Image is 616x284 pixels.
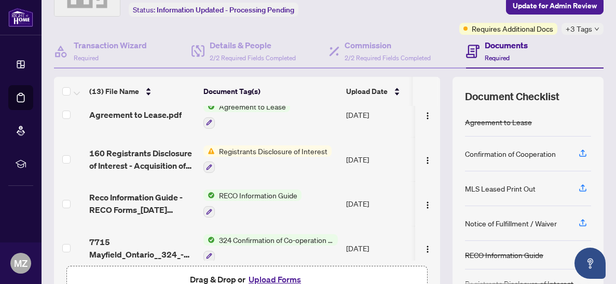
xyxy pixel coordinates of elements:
img: Status Icon [203,101,215,112]
td: [DATE] [342,181,413,226]
span: (13) File Name [89,86,139,97]
img: Status Icon [203,234,215,246]
button: Logo [419,240,436,256]
td: [DATE] [342,226,413,271]
span: Required [74,54,99,62]
img: Logo [423,156,432,165]
button: Logo [419,106,436,123]
img: Status Icon [203,145,215,157]
span: Agreement to Lease.pdf [89,109,182,121]
div: Confirmation of Cooperation [465,148,556,159]
span: Upload Date [346,86,388,97]
button: Logo [419,151,436,168]
th: Upload Date [342,77,413,106]
div: MLS Leased Print Out [465,183,536,194]
td: [DATE] [342,92,413,137]
th: Document Tag(s) [199,77,342,106]
span: 2/2 Required Fields Completed [210,54,296,62]
div: Status: [129,3,298,17]
button: Open asap [574,248,606,279]
span: Information Updated - Processing Pending [157,5,294,15]
h4: Documents [485,39,528,51]
img: logo [8,8,33,27]
td: [DATE] [342,137,413,182]
button: Status IconAgreement to Lease [203,101,290,129]
img: Logo [423,245,432,253]
span: 7715 Mayfield_Ontario__324_-_Confirmation_of_Co-oper.pdf [89,236,195,261]
div: Agreement to Lease [465,116,532,128]
span: 324 Confirmation of Co-operation and Representation - Tenant/Landlord [215,234,338,246]
span: Required [485,54,510,62]
button: Status Icon324 Confirmation of Co-operation and Representation - Tenant/Landlord [203,234,338,262]
img: Logo [423,112,432,120]
span: down [594,26,599,32]
button: Logo [419,195,436,212]
span: 160 Registrants Disclosure of Interest - Acquisition of Property - PropTx-OREA_[DATE] 20_57_00.pdf [89,147,195,172]
h4: Commission [345,39,431,51]
span: Agreement to Lease [215,101,290,112]
th: (13) File Name [85,77,199,106]
span: +3 Tags [566,23,592,35]
h4: Transaction Wizard [74,39,147,51]
img: Status Icon [203,190,215,201]
img: Logo [423,201,432,209]
div: Notice of Fulfillment / Waiver [465,218,557,229]
span: MZ [14,256,28,271]
button: Status IconRECO Information Guide [203,190,302,218]
span: 2/2 Required Fields Completed [345,54,431,62]
button: Status IconRegistrants Disclosure of Interest [203,145,332,173]
span: Document Checklist [465,89,559,104]
span: Reco Information Guide - RECO Forms_[DATE] 20_54_54.pdf [89,191,195,216]
h4: Details & People [210,39,296,51]
span: RECO Information Guide [215,190,302,201]
span: Requires Additional Docs [472,23,553,34]
div: RECO Information Guide [465,249,543,261]
span: Registrants Disclosure of Interest [215,145,332,157]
